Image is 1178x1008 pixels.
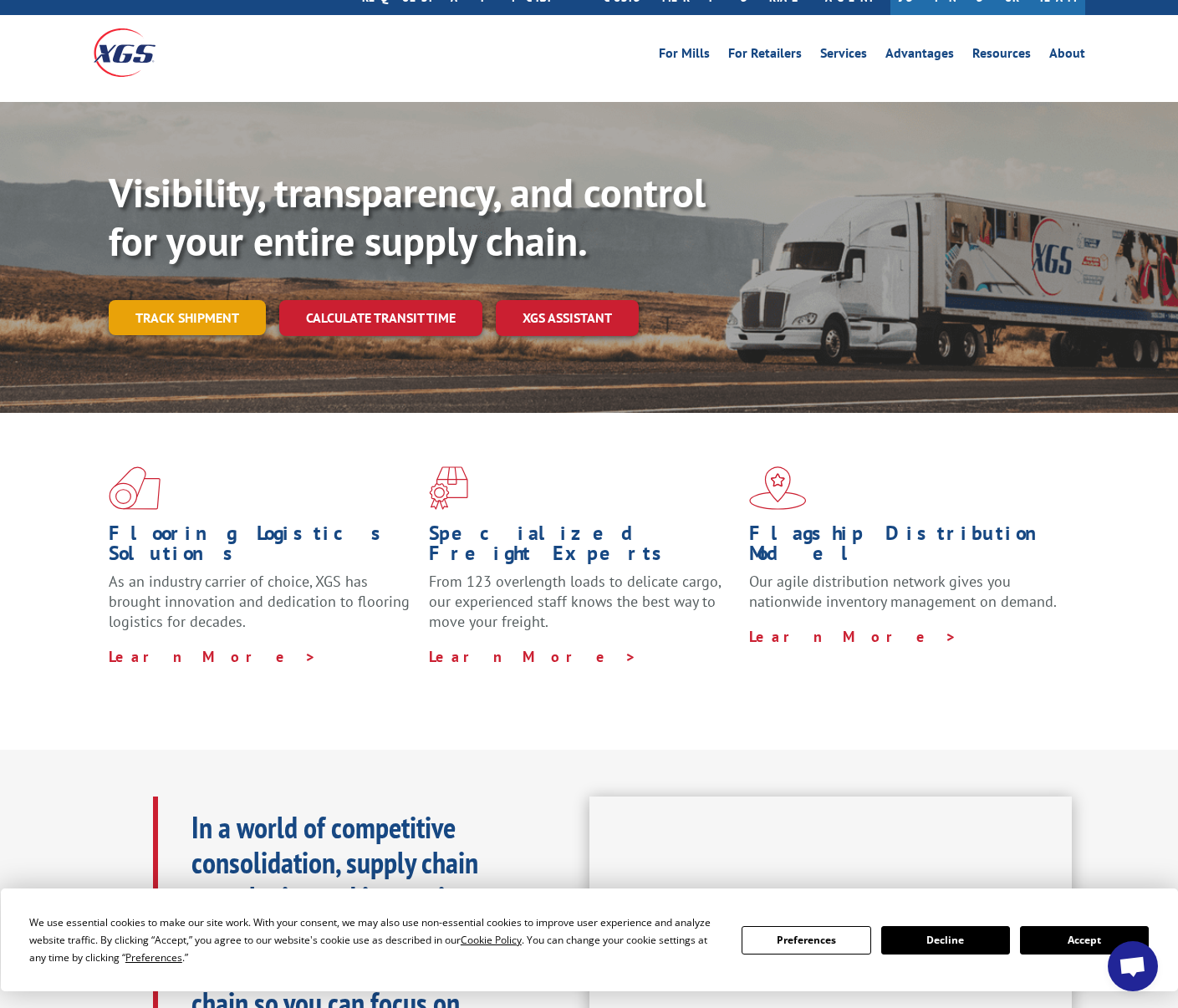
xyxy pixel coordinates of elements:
b: Visibility, transparency, and control for your entire supply chain. [109,166,706,267]
a: Resources [972,47,1031,65]
a: Services [820,47,867,65]
a: Open chat [1108,941,1158,991]
a: XGS ASSISTANT [496,300,639,336]
a: Calculate transit time [279,300,482,336]
a: Advantages [885,47,954,65]
h1: Specialized Freight Experts [429,523,737,572]
a: Learn More > [429,647,637,666]
h1: Flagship Distribution Model [749,523,1057,572]
img: xgs-icon-flagship-distribution-model-red [749,466,807,510]
a: Learn More > [109,647,317,666]
div: We use essential cookies to make our site work. With your consent, we may also use non-essential ... [29,914,722,966]
a: About [1049,47,1085,65]
span: As an industry carrier of choice, XGS has brought innovation and dedication to flooring logistics... [109,572,410,631]
button: Decline [881,926,1010,955]
img: xgs-icon-total-supply-chain-intelligence-red [109,466,161,510]
div: Cookie Consent Prompt [1,888,1178,991]
button: Accept [1020,926,1149,955]
button: Preferences [742,926,870,955]
span: Cookie Policy [461,933,522,947]
span: Preferences [125,950,182,965]
span: Our agile distribution network gives you nationwide inventory management on demand. [749,572,1057,611]
h1: Flooring Logistics Solutions [109,523,416,572]
a: For Retailers [728,47,802,65]
img: xgs-icon-focused-on-flooring-red [429,466,468,510]
p: From 123 overlength loads to delicate cargo, our experienced staff knows the best way to move you... [429,572,737,646]
a: Learn More > [749,627,957,646]
a: Track shipment [109,300,266,335]
a: For Mills [659,47,710,65]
